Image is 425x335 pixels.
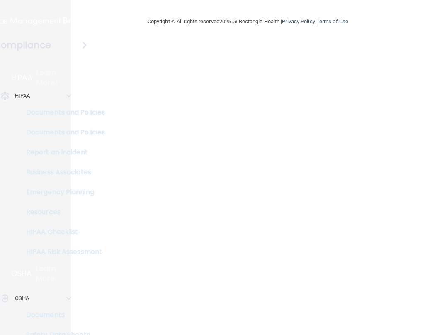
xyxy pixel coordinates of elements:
[11,73,32,83] p: HIPAA
[5,108,119,117] p: Documents and Policies
[5,311,119,319] p: Documents
[5,248,119,256] p: HIPAA Risk Assessment
[36,264,71,284] p: Learn More!
[97,8,399,35] div: Copyright © All rights reserved 2025 @ Rectangle Health | |
[5,168,119,176] p: Business Associates
[15,91,30,101] p: HIPAA
[15,293,29,303] p: OSHA
[5,148,119,156] p: Report an Incident
[282,18,315,24] a: Privacy Policy
[5,188,119,196] p: Emergency Planning
[316,18,348,24] a: Terms of Use
[5,128,119,137] p: Documents and Policies
[36,68,71,88] p: Learn More!
[5,208,119,216] p: Resources
[5,228,119,236] p: HIPAA Checklist
[11,269,32,279] p: OSHA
